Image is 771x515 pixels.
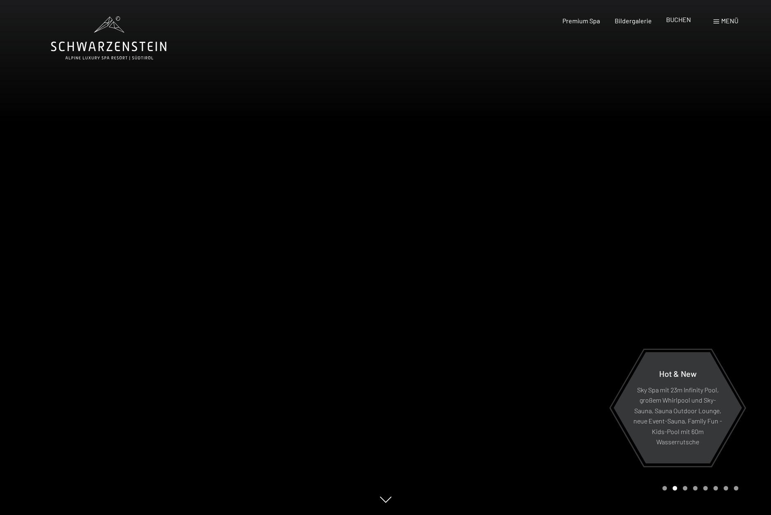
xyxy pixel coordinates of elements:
[613,352,742,464] a: Hot & New Sky Spa mit 23m Infinity Pool, großem Whirlpool und Sky-Sauna, Sauna Outdoor Lounge, ne...
[703,486,708,490] div: Carousel Page 5
[615,17,652,25] a: Bildergalerie
[721,17,738,25] span: Menü
[562,17,600,25] a: Premium Spa
[659,368,697,378] span: Hot & New
[683,486,687,490] div: Carousel Page 3
[633,384,722,447] p: Sky Spa mit 23m Infinity Pool, großem Whirlpool und Sky-Sauna, Sauna Outdoor Lounge, neue Event-S...
[713,486,718,490] div: Carousel Page 6
[724,486,728,490] div: Carousel Page 7
[666,16,691,23] a: BUCHEN
[662,486,667,490] div: Carousel Page 1
[693,486,698,490] div: Carousel Page 4
[660,486,738,490] div: Carousel Pagination
[673,486,677,490] div: Carousel Page 2 (Current Slide)
[734,486,738,490] div: Carousel Page 8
